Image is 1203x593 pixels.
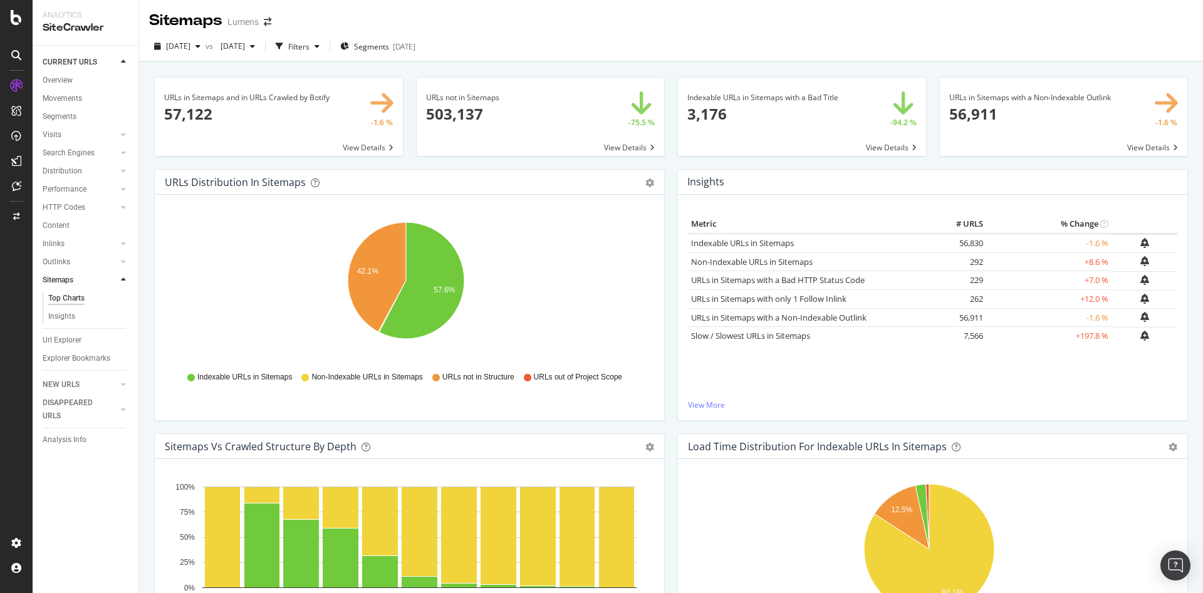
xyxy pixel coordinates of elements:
[311,372,422,383] span: Non-Indexable URLs in Sitemaps
[149,36,206,56] button: [DATE]
[43,219,130,232] a: Content
[206,41,216,51] span: vs
[216,41,245,51] span: 2025 Jul. 27th
[43,74,73,87] div: Overview
[149,10,222,31] div: Sitemaps
[43,10,128,21] div: Analytics
[936,327,986,346] td: 7,566
[43,147,95,160] div: Search Engines
[936,290,986,309] td: 262
[691,237,794,249] a: Indexable URLs in Sitemaps
[43,201,117,214] a: HTTP Codes
[264,18,271,26] div: arrow-right-arrow-left
[1140,238,1149,248] div: bell-plus
[43,56,97,69] div: CURRENT URLS
[936,252,986,271] td: 292
[936,234,986,253] td: 56,830
[48,310,130,323] a: Insights
[48,292,85,305] div: Top Charts
[43,237,65,250] div: Inlinks
[43,378,117,391] a: NEW URLS
[166,41,190,51] span: 2025 Aug. 22nd
[227,16,259,28] div: Lumens
[197,372,292,383] span: Indexable URLs in Sitemaps
[43,334,130,347] a: Url Explorer
[43,334,81,347] div: Url Explorer
[43,128,117,142] a: Visits
[180,559,195,567] text: 25%
[165,176,306,188] div: URLs Distribution in Sitemaps
[534,372,622,383] span: URLs out of Project Scope
[687,173,724,190] h4: Insights
[43,128,61,142] div: Visits
[43,433,86,446] div: Analysis Info
[180,508,195,517] text: 75%
[48,310,75,323] div: Insights
[43,56,117,69] a: CURRENT URLS
[688,400,1177,410] a: View More
[43,21,128,35] div: SiteCrawler
[986,215,1112,234] th: % Change
[691,274,865,286] a: URLs in Sitemaps with a Bad HTTP Status Code
[645,443,654,451] div: gear
[986,252,1112,271] td: +8.6 %
[43,255,117,269] a: Outlinks
[43,110,130,123] a: Segments
[1140,256,1149,266] div: bell-plus
[43,74,130,87] a: Overview
[986,327,1112,346] td: +197.8 %
[180,533,195,542] text: 50%
[175,483,195,492] text: 100%
[691,256,813,267] a: Non-Indexable URLs in Sitemaps
[43,201,85,214] div: HTTP Codes
[43,352,130,365] a: Explorer Bookmarks
[48,292,130,305] a: Top Charts
[43,433,130,446] a: Analysis Info
[691,330,810,341] a: Slow / Slowest URLs in Sitemaps
[288,41,310,52] div: Filters
[1140,275,1149,285] div: bell-plus
[688,440,947,453] div: Load Time Distribution for Indexable URLs in Sitemaps
[645,178,654,187] div: gear
[1140,331,1149,341] div: bell-plus
[43,92,130,105] a: Movements
[357,267,378,276] text: 42.1%
[43,147,117,160] a: Search Engines
[43,219,70,232] div: Content
[43,110,76,123] div: Segments
[43,237,117,250] a: Inlinks
[442,372,514,383] span: URLs not in Structure
[891,505,912,514] text: 12.5%
[43,396,117,423] a: DISAPPEARED URLS
[43,352,110,365] div: Explorer Bookmarks
[691,312,867,323] a: URLs in Sitemaps with a Non-Indexable Outlink
[354,41,389,52] span: Segments
[1160,550,1190,580] div: Open Intercom Messenger
[43,255,70,269] div: Outlinks
[43,183,117,196] a: Performance
[936,308,986,327] td: 56,911
[43,274,117,287] a: Sitemaps
[936,215,986,234] th: # URLS
[1140,294,1149,304] div: bell-plus
[165,440,357,453] div: Sitemaps vs Crawled Structure by Depth
[43,92,82,105] div: Movements
[986,234,1112,253] td: -1.6 %
[936,271,986,290] td: 229
[43,183,86,196] div: Performance
[43,396,106,423] div: DISAPPEARED URLS
[43,378,80,391] div: NEW URLS
[216,36,260,56] button: [DATE]
[1140,312,1149,322] div: bell-plus
[43,274,73,287] div: Sitemaps
[986,271,1112,290] td: +7.0 %
[1169,443,1177,451] div: gear
[688,215,936,234] th: Metric
[43,165,82,178] div: Distribution
[271,36,325,56] button: Filters
[393,41,415,52] div: [DATE]
[184,584,195,592] text: 0%
[165,215,647,360] svg: A chart.
[335,36,420,56] button: Segments[DATE]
